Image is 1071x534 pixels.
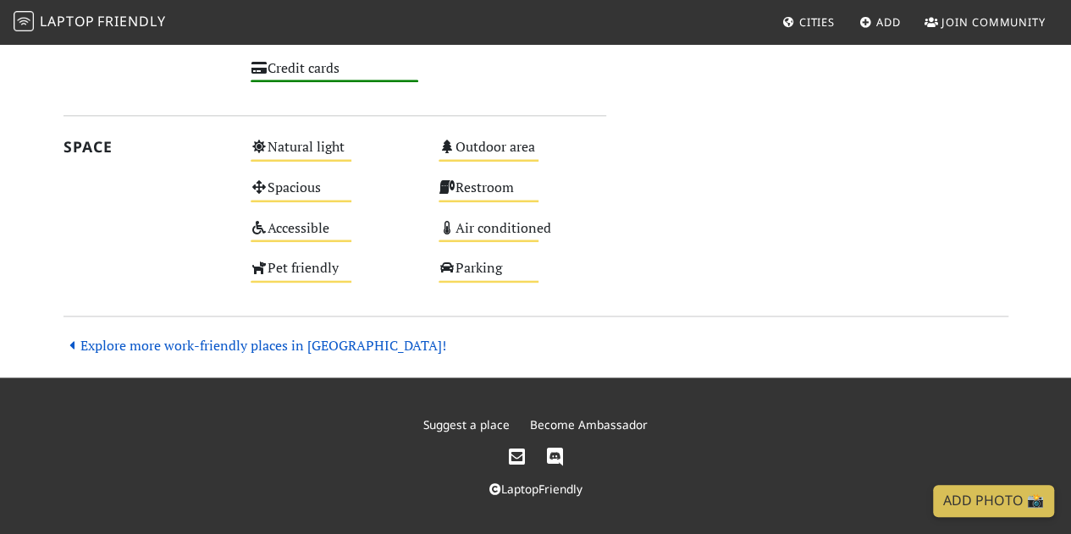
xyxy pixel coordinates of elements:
[941,14,1046,30] span: Join Community
[14,11,34,31] img: LaptopFriendly
[14,8,166,37] a: LaptopFriendly LaptopFriendly
[40,12,95,30] span: Laptop
[240,56,428,96] div: Credit cards
[240,135,428,175] div: Natural light
[63,138,231,156] h2: Space
[240,175,428,216] div: Spacious
[423,416,510,432] a: Suggest a place
[428,216,616,256] div: Air conditioned
[853,7,908,37] a: Add
[63,336,446,355] a: Explore more work-friendly places in [GEOGRAPHIC_DATA]!
[97,12,165,30] span: Friendly
[876,14,901,30] span: Add
[240,216,428,256] div: Accessible
[489,481,582,497] a: LaptopFriendly
[799,14,835,30] span: Cities
[918,7,1052,37] a: Join Community
[428,135,616,175] div: Outdoor area
[428,175,616,216] div: Restroom
[428,256,616,296] div: Parking
[530,416,648,432] a: Become Ambassador
[240,256,428,296] div: Pet friendly
[776,7,842,37] a: Cities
